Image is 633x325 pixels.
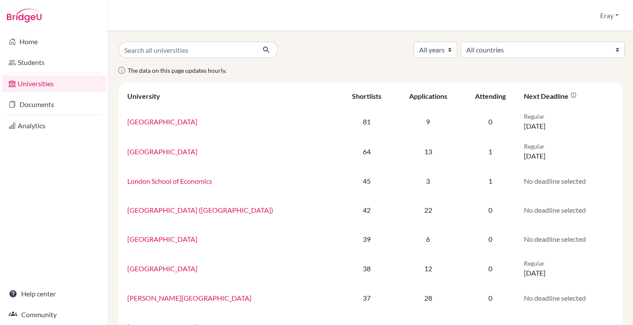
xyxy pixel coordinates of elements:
td: 12 [394,253,462,283]
a: [GEOGRAPHIC_DATA] [127,147,197,156]
td: 0 [462,224,519,253]
a: [GEOGRAPHIC_DATA] [127,117,197,126]
td: 37 [339,283,394,312]
td: 1 [462,166,519,195]
td: 0 [462,253,519,283]
td: 0 [462,283,519,312]
td: 28 [394,283,462,312]
a: [GEOGRAPHIC_DATA] ([GEOGRAPHIC_DATA]) [127,206,273,214]
td: 42 [339,195,394,224]
span: No deadline selected [524,177,586,185]
div: Shortlists [352,92,381,100]
a: Universities [2,75,106,92]
div: Attending [475,92,506,100]
p: Regular [524,112,614,121]
td: 64 [339,136,394,166]
a: Help center [2,285,106,302]
td: 45 [339,166,394,195]
a: [PERSON_NAME][GEOGRAPHIC_DATA] [127,294,252,302]
a: [GEOGRAPHIC_DATA] [127,235,197,243]
div: Next deadline [524,92,577,100]
a: Home [2,33,106,50]
a: London School of Economics [127,177,212,185]
td: 13 [394,136,462,166]
td: 6 [394,224,462,253]
p: Regular [524,259,614,268]
span: No deadline selected [524,206,586,214]
th: University [122,86,339,107]
p: Regular [524,142,614,151]
td: [DATE] [519,136,619,166]
td: [DATE] [519,253,619,283]
a: Community [2,306,106,323]
td: 22 [394,195,462,224]
a: Analytics [2,117,106,134]
td: 81 [339,107,394,136]
img: Bridge-U [7,9,42,23]
a: Documents [2,96,106,113]
span: The data on this page updates hourly. [128,67,226,74]
td: 3 [394,166,462,195]
td: 39 [339,224,394,253]
button: Eray [596,7,623,24]
td: 38 [339,253,394,283]
input: Search all universities [119,42,255,58]
a: [GEOGRAPHIC_DATA] [127,264,197,273]
td: 0 [462,195,519,224]
td: 1 [462,136,519,166]
a: Students [2,54,106,71]
td: 0 [462,107,519,136]
td: [DATE] [519,107,619,136]
div: Applications [409,92,447,100]
span: No deadline selected [524,235,586,243]
td: 9 [394,107,462,136]
span: No deadline selected [524,294,586,302]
